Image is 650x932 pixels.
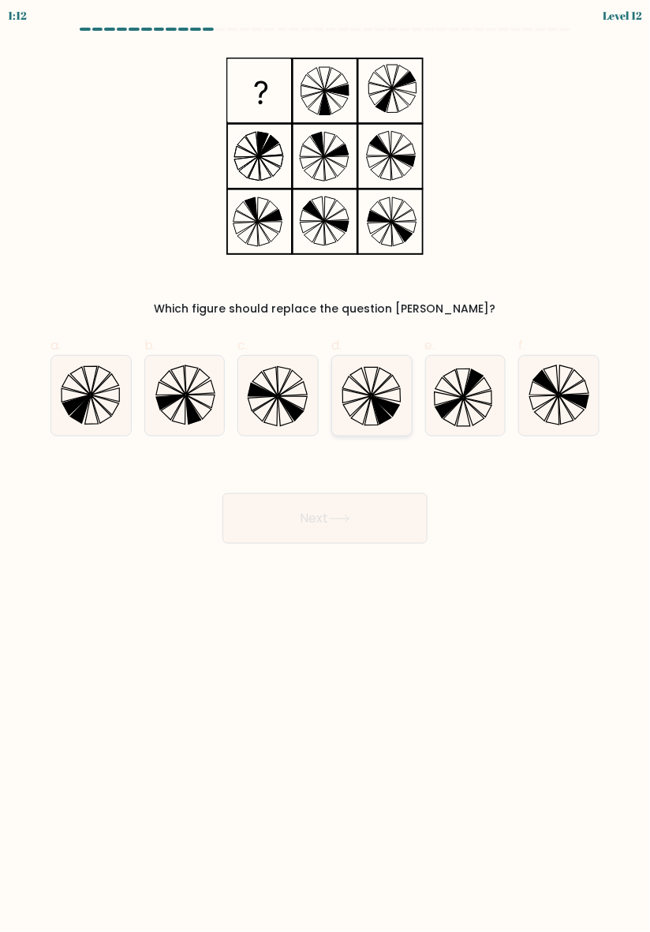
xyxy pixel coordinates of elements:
span: c. [237,336,248,354]
button: Next [222,493,428,544]
span: e. [425,336,435,354]
span: a. [50,336,61,354]
div: Level 12 [603,7,642,24]
span: f. [518,336,525,354]
div: 1:12 [8,7,27,24]
span: b. [144,336,155,354]
span: d. [331,336,342,354]
div: Which figure should replace the question [PERSON_NAME]? [60,301,590,317]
